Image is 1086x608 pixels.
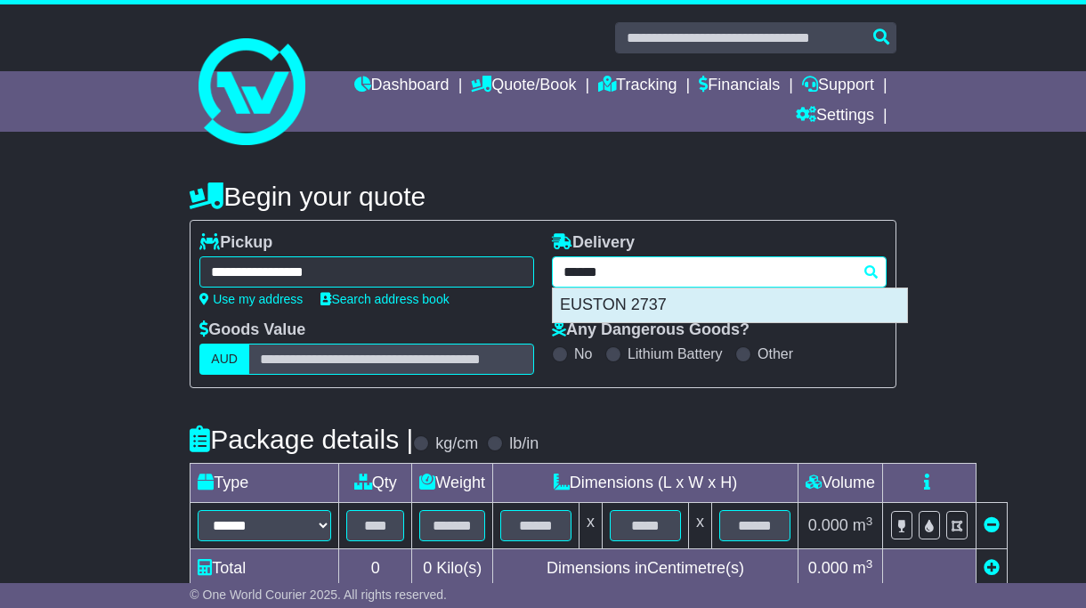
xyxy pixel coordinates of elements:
[320,292,449,306] a: Search address book
[796,101,874,132] a: Settings
[552,256,887,288] typeahead: Please provide city
[553,288,907,322] div: EUSTON 2737
[552,233,635,253] label: Delivery
[190,588,447,602] span: © One World Courier 2025. All rights reserved.
[984,559,1000,577] a: Add new item
[199,320,305,340] label: Goods Value
[866,515,873,528] sup: 3
[808,559,848,577] span: 0.000
[579,503,603,549] td: x
[339,549,412,588] td: 0
[853,516,873,534] span: m
[190,464,339,503] td: Type
[984,516,1000,534] a: Remove this item
[412,464,493,503] td: Weight
[808,516,848,534] span: 0.000
[190,182,896,211] h4: Begin your quote
[199,233,272,253] label: Pickup
[574,345,592,362] label: No
[802,71,874,101] a: Support
[199,344,249,375] label: AUD
[866,557,873,571] sup: 3
[758,345,793,362] label: Other
[471,71,576,101] a: Quote/Book
[699,71,780,101] a: Financials
[339,464,412,503] td: Qty
[423,559,432,577] span: 0
[689,503,712,549] td: x
[412,549,493,588] td: Kilo(s)
[798,464,883,503] td: Volume
[199,292,303,306] a: Use my address
[435,434,478,454] label: kg/cm
[493,464,798,503] td: Dimensions (L x W x H)
[493,549,798,588] td: Dimensions in Centimetre(s)
[190,549,339,588] td: Total
[628,345,723,362] label: Lithium Battery
[509,434,539,454] label: lb/in
[354,71,450,101] a: Dashboard
[853,559,873,577] span: m
[190,425,413,454] h4: Package details |
[598,71,677,101] a: Tracking
[552,320,750,340] label: Any Dangerous Goods?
